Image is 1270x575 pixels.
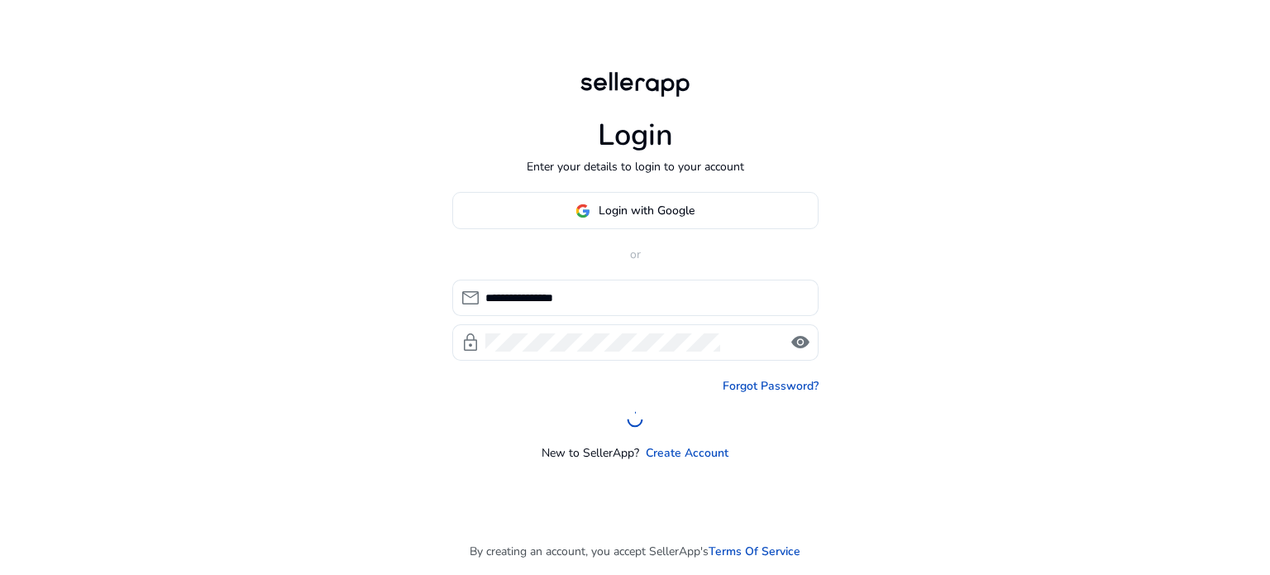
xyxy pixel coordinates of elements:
p: or [452,246,819,263]
p: New to SellerApp? [542,444,639,462]
a: Terms Of Service [709,543,800,560]
img: google-logo.svg [575,204,590,218]
button: Login with Google [452,192,819,229]
span: mail [461,288,480,308]
a: Forgot Password? [723,377,819,395]
span: lock [461,333,480,352]
span: visibility [790,333,810,352]
p: Enter your details to login to your account [527,158,744,175]
h1: Login [598,117,673,153]
span: Login with Google [599,202,695,219]
a: Create Account [646,444,728,462]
